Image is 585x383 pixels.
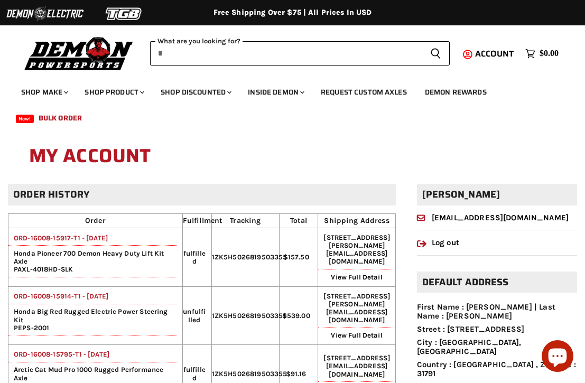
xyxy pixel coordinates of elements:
td: [STREET_ADDRESS][PERSON_NAME] [318,286,396,345]
td: [STREET_ADDRESS][PERSON_NAME] [318,228,396,287]
a: Demon Rewards [417,81,495,103]
h2: Default address [417,272,577,293]
a: Request Custom Axles [313,81,415,103]
a: $0.00 [520,46,564,61]
span: $91.16 [286,370,307,378]
h2: [PERSON_NAME] [417,184,577,205]
a: View Full Detail [331,331,382,339]
img: Demon Powersports [21,34,137,72]
li: Country : [GEOGRAPHIC_DATA] , ZipCode : 31791 [417,360,577,379]
span: [EMAIL_ADDRESS][DOMAIN_NAME] [326,362,387,378]
inbox-online-store-chat: Shopify online store chat [538,340,577,375]
span: Arctic Cat Mud Pro 1000 Rugged Performance Axle [8,366,177,381]
a: Bulk Order [31,107,90,129]
input: When autocomplete results are available use up and down arrows to review and enter to select [150,41,422,66]
span: $157.50 [283,253,309,261]
td: 1ZK5H5026819503355 [211,286,279,345]
td: 1ZK5H5026819503355 [211,228,279,287]
a: [EMAIL_ADDRESS][DOMAIN_NAME] [417,213,569,222]
h1: My Account [29,139,556,173]
span: $0.00 [540,49,559,59]
img: TGB Logo 2 [85,4,164,24]
a: Inside Demon [240,81,311,103]
span: [EMAIL_ADDRESS][DOMAIN_NAME] [326,249,387,265]
td: unfulfilled [182,286,211,345]
a: Shop Make [13,81,75,103]
span: Honda Pioneer 700 Demon Heavy Duty Lift Kit Axle [8,249,177,265]
th: Fulfillment [182,214,211,228]
a: Shop Discounted [153,81,238,103]
a: View Full Detail [331,273,382,281]
td: fulfilled [182,228,211,287]
a: Account [470,49,520,59]
img: Demon Electric Logo 2 [5,4,85,24]
span: New! [16,115,34,123]
th: Tracking [211,214,279,228]
ul: Main menu [13,77,556,129]
span: [EMAIL_ADDRESS][DOMAIN_NAME] [326,308,387,324]
a: ORD-16008-15917-T1 - [DATE] [8,234,108,242]
th: Total [280,214,318,228]
th: Order [8,214,183,228]
span: Honda Big Red Rugged Electric Power Steering Kit [8,307,177,323]
h2: Order history [8,184,396,205]
a: ORD-16008-15914-T1 - [DATE] [8,292,108,300]
span: PAXL-4018HD-SLK [8,265,73,273]
li: City : [GEOGRAPHIC_DATA], [GEOGRAPHIC_DATA] [417,338,577,357]
li: Street : [STREET_ADDRESS] [417,325,577,334]
th: Shipping Address [318,214,396,228]
button: Search [422,41,450,66]
span: $539.00 [282,312,310,320]
li: First Name : [PERSON_NAME] | Last Name : [PERSON_NAME] [417,303,577,321]
span: Account [475,47,514,60]
a: Shop Product [77,81,151,103]
span: PEPS-2001 [8,324,49,332]
form: Product [150,41,450,66]
a: ORD-16008-15795-T1 - [DATE] [8,350,109,358]
a: Log out [417,238,459,247]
